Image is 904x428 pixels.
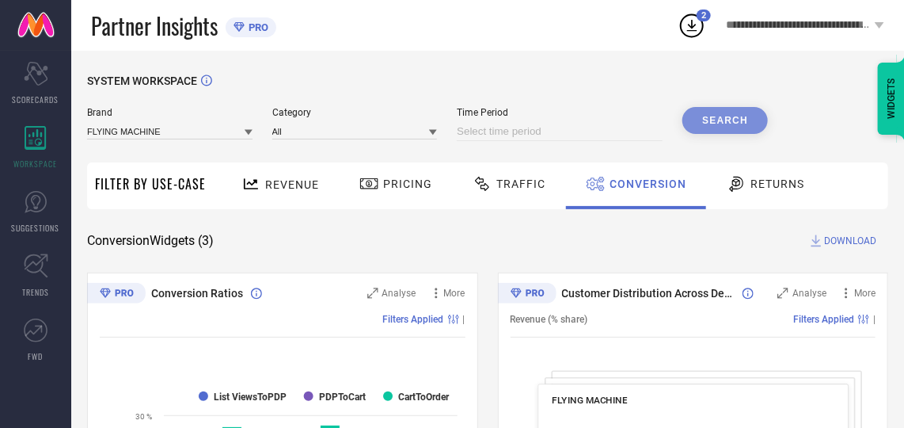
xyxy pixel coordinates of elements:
div: Premium [87,283,146,307]
span: SCORECARDS [13,94,59,105]
span: More [854,288,876,299]
span: Revenue [265,178,319,191]
span: Returns [750,178,804,190]
div: Open download list [678,11,706,40]
span: FLYING MACHINE [552,395,627,406]
span: WORKSPACE [14,158,58,170]
span: Conversion [610,178,686,190]
span: Pricing [383,178,432,190]
text: CartToOrder [398,392,450,403]
span: SUGGESTIONS [12,222,60,234]
span: Conversion Widgets ( 3 ) [87,233,214,249]
span: Customer Distribution Across Device/OS [562,287,735,300]
span: Revenue (% share) [511,314,588,325]
span: Category [272,107,438,118]
span: PRO [245,21,268,33]
span: Filters Applied [793,314,854,325]
span: Analyse [382,288,416,299]
text: 30 % [135,412,152,421]
span: Analyse [792,288,826,299]
span: Partner Insights [91,10,218,42]
span: DOWNLOAD [824,233,876,249]
text: PDPToCart [319,392,366,403]
span: TRENDS [22,286,49,298]
svg: Zoom [367,288,378,299]
span: Traffic [496,178,545,190]
span: | [463,314,465,325]
input: Select time period [457,122,663,141]
span: | [873,314,876,325]
span: SYSTEM WORKSPACE [87,75,197,87]
span: Brand [87,107,253,118]
div: Premium [498,283,556,307]
span: Time Period [457,107,663,118]
span: Filters Applied [383,314,444,325]
span: Filter By Use-Case [95,174,206,193]
span: FWD [28,350,44,362]
span: More [444,288,465,299]
text: List ViewsToPDP [214,392,287,403]
span: 2 [701,10,706,21]
svg: Zoom [777,288,788,299]
span: Conversion Ratios [151,287,243,300]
